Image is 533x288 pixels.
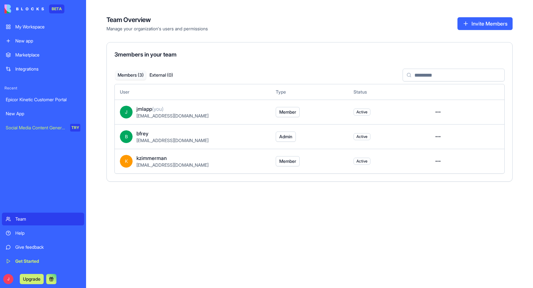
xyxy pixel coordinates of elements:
span: K [120,155,133,168]
span: Admin [279,133,292,140]
div: Get Started [15,258,80,264]
a: Social Media Content GeneratorTRY [2,121,84,134]
img: logo [4,4,44,13]
th: User [115,84,271,100]
button: Member [276,156,300,166]
a: My Workspace [2,20,84,33]
span: Active [356,110,368,115]
div: Team [15,216,80,222]
a: Marketplace [2,49,84,61]
button: Members ( 3 ) [115,71,146,80]
a: Help [2,227,84,239]
div: Status [354,89,421,95]
span: (you) [152,106,164,112]
button: External ( 0 ) [146,71,177,80]
div: New app [15,38,80,44]
div: Epicor Kinetic Customer Portal [6,96,80,103]
button: Admin [276,132,296,142]
div: Help [15,230,80,236]
span: Active [356,159,368,164]
button: Member [276,107,300,117]
a: Epicor Kinetic Customer Portal [2,93,84,106]
span: Manage your organization's users and permissions [106,26,208,32]
span: 3 members in your team [114,51,177,58]
button: Upgrade [20,274,44,284]
span: Active [356,134,368,139]
div: Integrations [15,66,80,72]
a: Give feedback [2,241,84,254]
span: kzimmerman [136,154,167,162]
span: Recent [2,86,84,91]
a: Upgrade [20,276,44,282]
div: BETA [49,4,64,13]
div: Social Media Content Generator [6,125,66,131]
h4: Team Overview [106,15,208,24]
span: bfrey [136,130,149,137]
span: [EMAIL_ADDRESS][DOMAIN_NAME] [136,162,208,168]
div: New App [6,110,80,117]
span: J [120,106,133,118]
div: TRY [70,124,80,132]
div: Marketplace [15,52,80,58]
a: New app [2,34,84,47]
span: Member [279,109,296,115]
a: BETA [4,4,64,13]
div: My Workspace [15,24,80,30]
span: J [3,274,13,284]
span: Member [279,158,296,164]
a: Team [2,213,84,225]
span: B [120,130,133,143]
a: New App [2,107,84,120]
a: Integrations [2,63,84,75]
div: Type [276,89,343,95]
span: [EMAIL_ADDRESS][DOMAIN_NAME] [136,138,208,143]
button: Invite Members [457,17,513,30]
span: jmlapp [136,105,164,113]
span: [EMAIL_ADDRESS][DOMAIN_NAME] [136,113,208,118]
div: Give feedback [15,244,80,250]
a: Get Started [2,255,84,268]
